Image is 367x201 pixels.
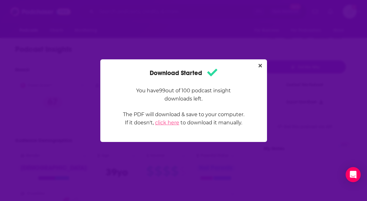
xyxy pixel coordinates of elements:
[123,111,245,127] p: The PDF will download & save to your computer. If it doesn't, to download it manually.
[150,67,217,79] h1: Download Started
[256,62,264,70] button: Close
[123,87,245,103] p: You have 99 out of 100 podcast insight downloads left.
[155,120,179,126] a: click here
[346,167,361,182] div: Open Intercom Messenger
